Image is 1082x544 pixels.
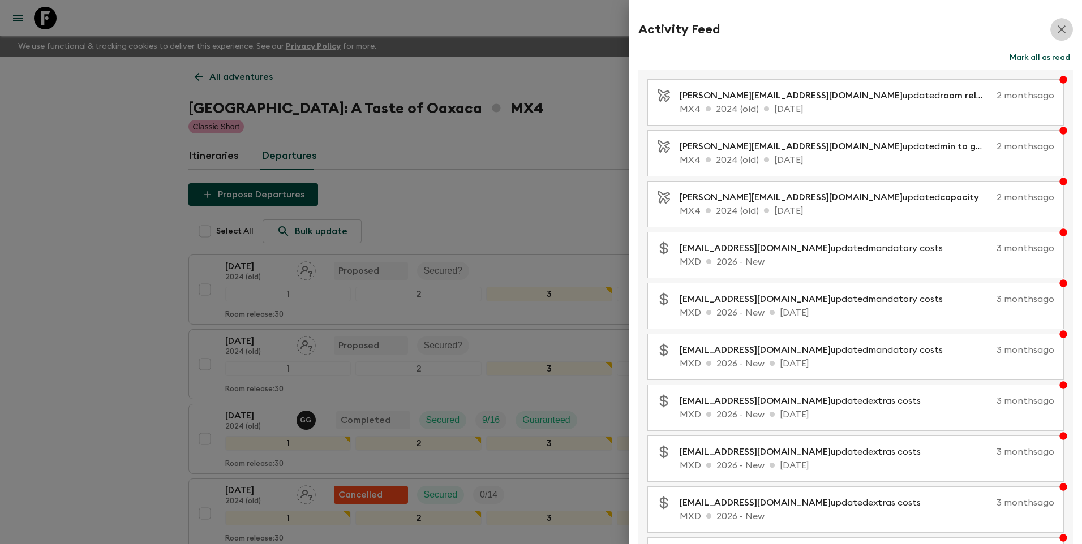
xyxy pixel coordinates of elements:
[680,306,1054,320] p: MXD 2026 - New [DATE]
[680,346,831,355] span: [EMAIL_ADDRESS][DOMAIN_NAME]
[997,140,1054,153] p: 2 months ago
[934,394,1054,408] p: 3 months ago
[680,498,831,507] span: [EMAIL_ADDRESS][DOMAIN_NAME]
[680,191,988,204] p: updated
[680,447,831,456] span: [EMAIL_ADDRESS][DOMAIN_NAME]
[680,292,952,306] p: updated mandatory costs
[956,292,1054,306] p: 3 months ago
[940,91,1020,100] span: room release days
[934,445,1054,459] p: 3 months ago
[680,357,1054,370] p: MXD 2026 - New [DATE]
[680,244,831,253] span: [EMAIL_ADDRESS][DOMAIN_NAME]
[680,445,930,459] p: updated extras costs
[680,241,952,255] p: updated mandatory costs
[993,191,1054,204] p: 2 months ago
[934,496,1054,510] p: 3 months ago
[680,140,992,153] p: updated
[680,295,831,304] span: [EMAIL_ADDRESS][DOMAIN_NAME]
[680,89,992,102] p: updated
[638,22,720,37] h2: Activity Feed
[956,343,1054,357] p: 3 months ago
[940,142,1016,151] span: min to guarantee
[680,496,930,510] p: updated extras costs
[940,193,979,202] span: capacity
[997,89,1054,102] p: 2 months ago
[680,91,903,100] span: [PERSON_NAME][EMAIL_ADDRESS][DOMAIN_NAME]
[1007,50,1073,66] button: Mark all as read
[680,408,1054,421] p: MXD 2026 - New [DATE]
[680,459,1054,472] p: MXD 2026 - New [DATE]
[680,343,952,357] p: updated mandatory costs
[680,396,831,405] span: [EMAIL_ADDRESS][DOMAIN_NAME]
[680,142,903,151] span: [PERSON_NAME][EMAIL_ADDRESS][DOMAIN_NAME]
[680,255,1054,269] p: MXD 2026 - New
[680,153,1054,167] p: MX4 2024 (old) [DATE]
[680,394,930,408] p: updated extras costs
[680,102,1054,116] p: MX4 2024 (old) [DATE]
[680,193,903,202] span: [PERSON_NAME][EMAIL_ADDRESS][DOMAIN_NAME]
[956,241,1054,255] p: 3 months ago
[680,204,1054,218] p: MX4 2024 (old) [DATE]
[680,510,1054,523] p: MXD 2026 - New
